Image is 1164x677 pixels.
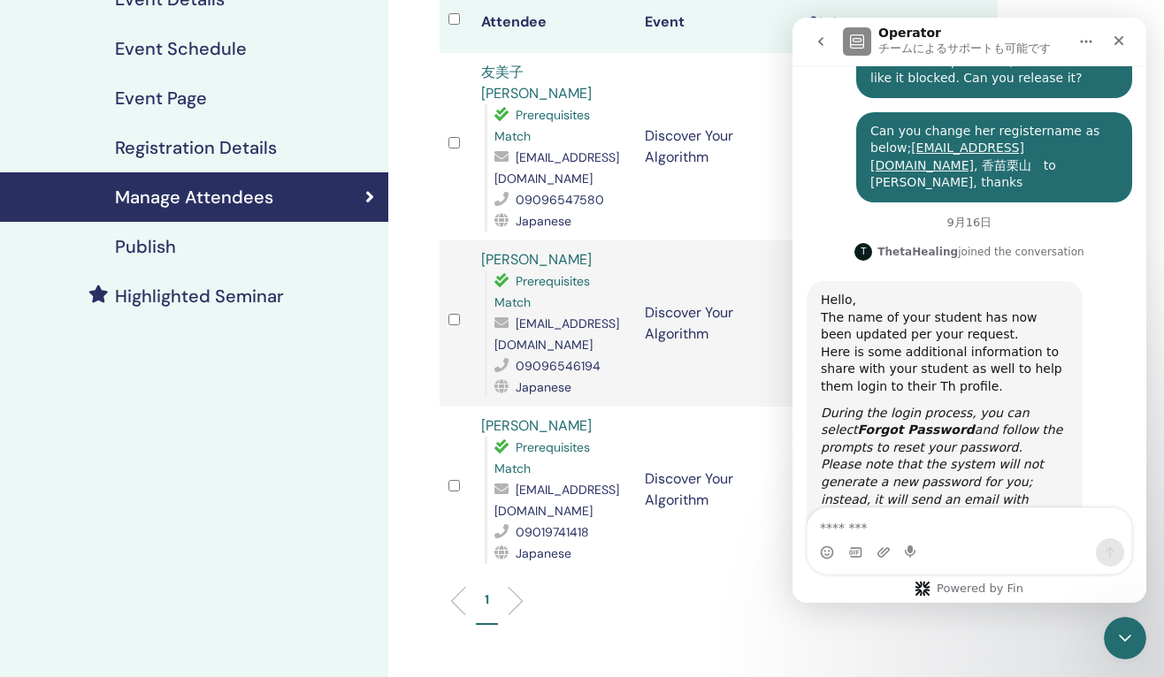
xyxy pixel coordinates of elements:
button: Gifピッカー [56,528,70,542]
span: Prerequisites Match [494,439,590,476]
span: Japanese [516,379,571,395]
iframe: Intercom live chat [1104,617,1146,659]
span: [EMAIL_ADDRESS][DOMAIN_NAME] [494,316,619,353]
span: Prerequisites Match [494,273,590,310]
span: 09096546194 [516,358,601,374]
span: Prerequisites Match [494,107,590,144]
td: Discover Your Algorithm [636,53,800,240]
td: Discover Your Algorithm [636,407,800,573]
div: Here is some additional information to share with your student as well to help them login to thei... [28,326,276,378]
div: The name of your student has now been updated per your request. [28,292,276,326]
button: Start recording [112,528,126,542]
span: Japanese [516,213,571,229]
a: [PERSON_NAME] [481,250,592,269]
iframe: Intercom live chat [793,18,1146,603]
span: 09019741418 [516,524,589,540]
div: ThetaHealingさんから新しいメッセージが届きました… [14,263,340,627]
i: Please note that the system will not generate a new password for you; instead, it will send an em... [28,439,257,522]
h4: Event Page [115,87,207,109]
span: Japanese [516,545,571,561]
a: [PERSON_NAME] [481,416,592,435]
i: During the login process, you can select and follow the prompts to reset your password. [28,388,270,437]
td: Discover Your Algorithm [636,240,800,407]
span: 09096547580 [516,192,604,208]
p: 1 [485,590,489,609]
h4: Registration Details [115,137,277,158]
h4: Highlighted Seminar [115,285,284,307]
button: 添付ファイルをアップロードする [84,528,98,542]
div: Hello, [28,274,276,292]
div: Hello,The name of your student has now been updated per your request.Here is some additional info... [14,263,290,588]
button: メッセージを送信… [303,521,332,549]
b: Forgot Password [65,405,182,419]
a: 友美子 [PERSON_NAME] [481,63,592,103]
h4: Publish [115,236,176,257]
button: 絵文字ピッカー [27,528,42,542]
textarea: メッセージ... [15,491,339,521]
h4: Event Schedule [115,38,247,59]
span: [EMAIL_ADDRESS][DOMAIN_NAME] [494,482,619,519]
h4: Manage Attendees [115,186,273,208]
span: [EMAIL_ADDRESS][DOMAIN_NAME] [494,149,619,186]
